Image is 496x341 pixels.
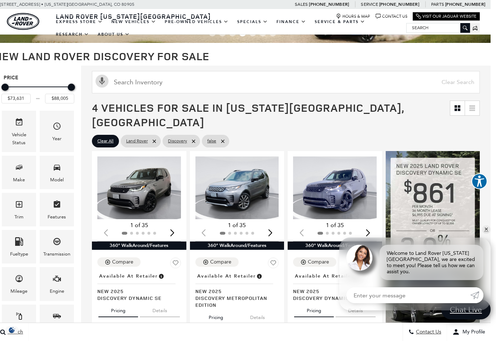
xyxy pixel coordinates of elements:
button: details tab [336,301,376,317]
span: Discovery Metropolitan Edition [195,294,274,308]
div: MileageMileage [2,267,36,301]
a: Finance [272,15,310,28]
div: Engine [50,287,64,295]
button: details tab [140,301,180,317]
span: My Profile [460,329,485,335]
span: Fueltype [15,235,23,250]
a: Service & Parts [310,15,369,28]
span: Available at Retailer [197,272,256,280]
span: Color [15,310,23,325]
div: Price [1,81,74,103]
button: Compare Vehicle [97,257,141,267]
div: Next slide [265,225,275,240]
span: Features [53,198,61,213]
img: 2025 LAND ROVER Discovery Dynamic SE 1 [293,156,377,219]
span: Year [53,120,61,135]
span: false [207,137,216,146]
div: TransmissionTransmission [40,230,74,263]
div: 1 / 2 [293,156,377,219]
a: Available at RetailerNew 2025Discovery Dynamic SE [97,271,181,301]
div: Year [52,135,62,143]
nav: Main Navigation [52,15,406,41]
a: Visit Our Jaguar Website [416,14,477,19]
div: YearYear [40,111,74,152]
div: Next slide [363,225,373,240]
span: Service [361,2,378,7]
span: Engine [53,273,61,287]
a: About Us [93,28,134,41]
img: 2025 Land Rover Discovery Metropolitan Edition 1 [195,156,279,219]
div: Minimum Price [1,84,9,91]
div: FeaturesFeatures [40,193,74,226]
div: Features [48,213,66,221]
span: Discovery Dynamic SE [293,294,371,301]
button: Explore your accessibility options [471,173,487,189]
a: land-rover [7,13,39,30]
div: ModelModel [40,156,74,189]
button: Compare Vehicle [293,257,336,267]
a: Pre-Owned Vehicles [160,15,233,28]
span: Vehicle is in stock and ready for immediate delivery. Due to demand, availability is subject to c... [256,272,262,280]
div: Trim [14,213,23,221]
span: Land Rover [126,137,148,146]
span: Available at Retailer [295,272,354,280]
div: FueltypeFueltype [2,230,36,263]
input: Search Inventory [92,71,480,93]
a: Hours & Map [336,14,370,19]
div: 1 / 2 [195,156,279,219]
button: Open user profile menu [447,323,491,341]
div: Vehicle Status [7,131,31,147]
div: Transmission [43,250,70,258]
aside: Accessibility Help Desk [471,173,487,191]
span: Vehicle is in stock and ready for immediate delivery. Due to demand, availability is subject to c... [158,272,164,280]
div: ColorColor [2,305,36,338]
span: New 2025 [97,288,176,294]
span: Available at Retailer [99,272,158,280]
input: Enter your message [346,287,470,303]
span: Parts [431,2,444,7]
a: Specials [233,15,272,28]
div: Fueltype [10,250,28,258]
div: BodystyleBodystyle [40,305,74,338]
span: Bodystyle [53,310,61,325]
img: 2025 Land Rover Discovery Dynamic SE 1 [97,156,181,219]
div: 1 of 35 [195,221,279,229]
div: Welcome to Land Rover [US_STATE][GEOGRAPHIC_DATA], we are excited to meet you! Please tell us how... [380,245,483,280]
span: Model [53,161,61,176]
div: 360° WalkAround/Features [92,242,186,249]
svg: Click to toggle on voice search [96,75,108,88]
span: 4 Vehicles for Sale in [US_STATE][GEOGRAPHIC_DATA], [GEOGRAPHIC_DATA] [92,100,404,129]
a: Submit [470,287,483,303]
div: Maximum Price [68,84,75,91]
button: details tab [238,308,278,324]
div: 360° WalkAround/Features [288,242,382,249]
img: Land Rover [7,13,39,30]
a: EXPRESS STORE [52,15,107,28]
div: 360° WalkAround/Features [190,242,284,249]
span: Land Rover [US_STATE][GEOGRAPHIC_DATA] [56,12,211,21]
div: Mileage [10,287,27,295]
div: Compare [210,259,231,265]
input: Maximum [45,94,74,103]
div: MakeMake [2,156,36,189]
span: New 2025 [195,288,274,294]
a: [PHONE_NUMBER] [445,1,485,7]
div: Compare [308,259,329,265]
div: Privacy Settings [4,326,20,334]
div: Make [13,176,25,184]
div: Next slide [168,225,177,240]
a: New Vehicles [107,15,160,28]
span: Clear All [97,137,114,146]
input: Minimum [1,94,31,103]
div: EngineEngine [40,267,74,301]
span: Mileage [15,273,23,287]
span: Discovery Dynamic SE [97,294,176,301]
div: 1 of 35 [293,221,377,229]
button: pricing tab [294,301,334,317]
a: Contact Us [376,14,407,19]
a: Available at RetailerNew 2025Discovery Metropolitan Edition [195,271,279,308]
span: New 2025 [293,288,371,294]
button: Compare Vehicle [195,257,239,267]
a: [PHONE_NUMBER] [309,1,349,7]
input: Search [407,23,470,32]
